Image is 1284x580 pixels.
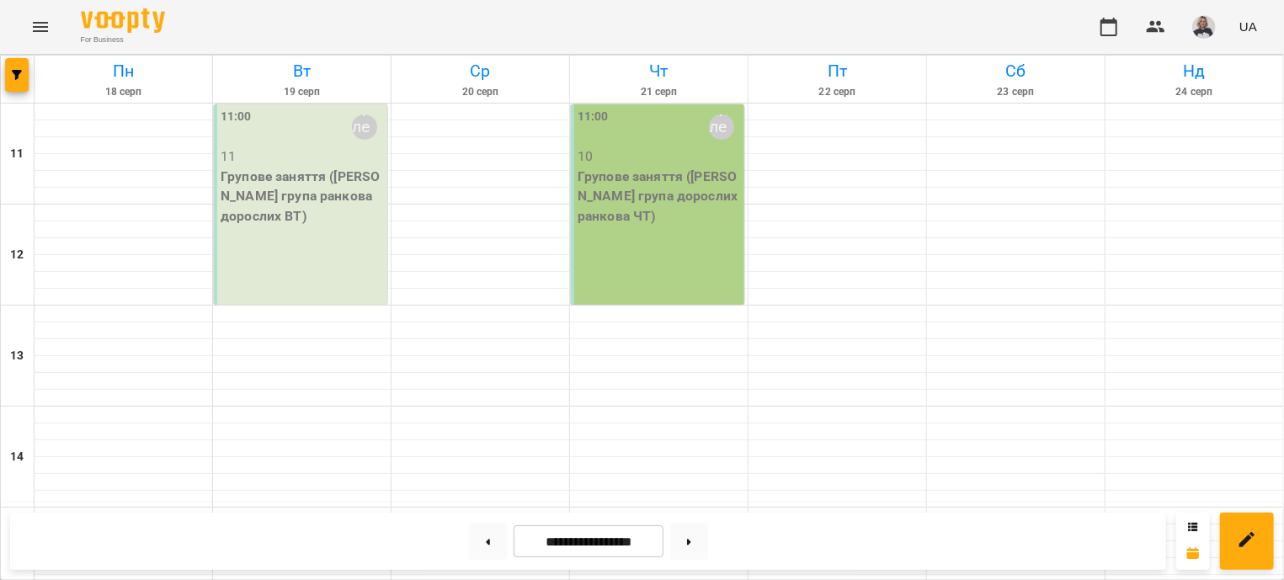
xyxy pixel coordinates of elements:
[352,114,377,140] div: Віолетта
[1192,15,1216,39] img: 60ff81f660890b5dd62a0e88b2ac9d82.jpg
[751,84,924,100] h6: 22 серп
[1108,58,1281,84] h6: Нд
[930,84,1102,100] h6: 23 серп
[709,114,734,140] div: Віолетта
[37,58,210,84] h6: Пн
[578,167,741,226] p: Групове заняття ([PERSON_NAME] група дорослих ранкова ЧТ)
[930,58,1102,84] h6: Сб
[1233,11,1264,42] button: UA
[221,108,252,126] label: 11:00
[216,58,388,84] h6: Вт
[573,58,745,84] h6: Чт
[81,35,165,45] span: For Business
[216,84,388,100] h6: 19 серп
[751,58,924,84] h6: Пт
[394,84,567,100] h6: 20 серп
[37,84,210,100] h6: 18 серп
[10,448,24,466] h6: 14
[10,347,24,365] h6: 13
[10,145,24,163] h6: 11
[578,108,609,126] label: 11:00
[10,246,24,264] h6: 12
[221,146,384,167] p: 11
[20,7,61,47] button: Menu
[394,58,567,84] h6: Ср
[573,84,745,100] h6: 21 серп
[81,8,165,33] img: Voopty Logo
[221,167,384,226] p: Групове заняття ([PERSON_NAME] група ранкова дорослих ВТ)
[1108,84,1281,100] h6: 24 серп
[1239,18,1257,35] span: UA
[578,146,741,167] p: 10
